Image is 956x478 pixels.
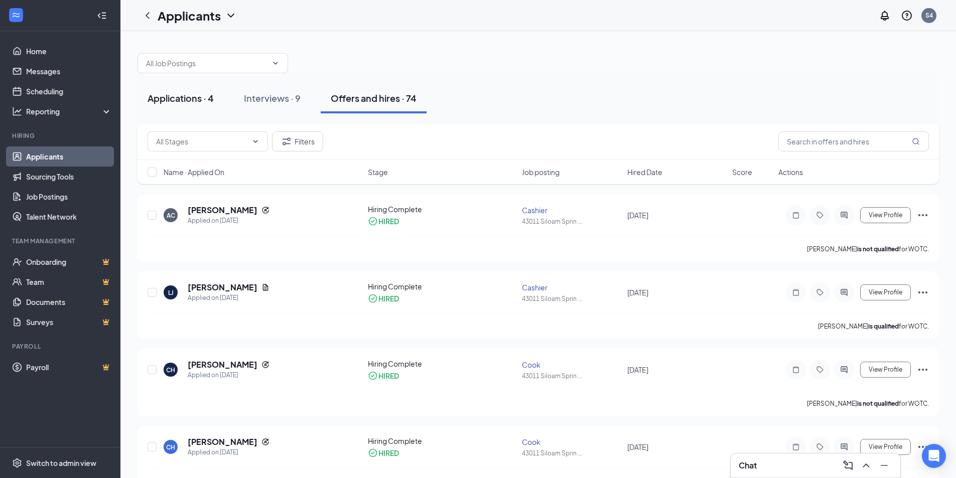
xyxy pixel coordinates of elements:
svg: ChevronDown [225,10,237,22]
svg: Document [261,283,269,291]
div: Interviews · 9 [244,92,301,104]
div: Applied on [DATE] [188,293,269,303]
p: [PERSON_NAME] for WOTC. [818,322,929,331]
button: Minimize [876,457,892,473]
svg: Reapply [261,206,269,214]
svg: CheckmarkCircle [368,371,378,381]
svg: Note [790,443,802,451]
svg: ActiveChat [838,443,850,451]
svg: Notifications [879,10,891,22]
span: View Profile [869,212,902,219]
svg: CheckmarkCircle [368,448,378,458]
a: Job Postings [26,187,112,207]
div: HIRED [378,216,399,226]
p: [PERSON_NAME] for WOTC. [807,399,929,408]
svg: Analysis [12,106,22,116]
svg: Reapply [261,438,269,446]
svg: Ellipses [917,441,929,453]
svg: Note [790,366,802,374]
svg: Ellipses [917,209,929,221]
svg: Note [790,211,802,219]
div: Offers and hires · 74 [331,92,417,104]
div: Cashier [522,282,621,292]
div: 43011 Siloam Sprin ... [522,217,621,226]
a: Applicants [26,146,112,167]
div: Hiring Complete [368,204,516,214]
svg: Tag [814,211,826,219]
b: is not qualified [857,245,899,253]
svg: Tag [814,288,826,296]
span: Stage [368,167,388,177]
input: All Stages [156,136,247,147]
div: Hiring Complete [368,281,516,291]
p: [PERSON_NAME] for WOTC. [807,245,929,253]
a: Home [26,41,112,61]
svg: MagnifyingGlass [912,137,920,145]
input: All Job Postings [146,58,267,69]
div: CH [166,366,175,374]
span: [DATE] [627,442,648,451]
h5: [PERSON_NAME] [188,282,257,293]
button: View Profile [860,362,911,378]
span: View Profile [869,443,902,450]
button: Filter Filters [272,131,323,151]
a: PayrollCrown [26,357,112,377]
div: Hiring Complete [368,359,516,369]
div: S4 [925,11,933,20]
div: Switch to admin view [26,458,96,468]
h5: [PERSON_NAME] [188,205,257,216]
div: CH [166,443,175,451]
svg: Settings [12,458,22,468]
div: Cashier [522,205,621,215]
button: ChevronUp [858,457,874,473]
div: HIRED [378,293,399,303]
button: View Profile [860,207,911,223]
div: 43011 Siloam Sprin ... [522,449,621,457]
b: is qualified [868,323,899,330]
svg: Minimize [878,459,890,471]
svg: ChevronDown [271,59,280,67]
svg: Collapse [97,11,107,21]
div: Team Management [12,237,110,245]
svg: ChevronUp [860,459,872,471]
svg: ActiveChat [838,288,850,296]
svg: Tag [814,443,826,451]
div: AC [167,211,175,220]
div: Hiring [12,131,110,140]
h5: [PERSON_NAME] [188,359,257,370]
div: Payroll [12,342,110,351]
div: Hiring Complete [368,436,516,446]
svg: ComposeMessage [842,459,854,471]
h3: Chat [739,460,757,471]
div: Cook [522,360,621,370]
svg: ChevronDown [251,137,259,145]
span: [DATE] [627,211,648,220]
a: DocumentsCrown [26,292,112,312]
span: Name · Applied On [164,167,224,177]
a: Talent Network [26,207,112,227]
svg: ChevronLeft [142,10,154,22]
a: SurveysCrown [26,312,112,332]
a: TeamCrown [26,272,112,292]
svg: CheckmarkCircle [368,216,378,226]
svg: Filter [281,135,293,147]
svg: CheckmarkCircle [368,293,378,303]
svg: ActiveChat [838,211,850,219]
span: Job posting [522,167,560,177]
div: Open Intercom Messenger [922,444,946,468]
svg: Tag [814,366,826,374]
svg: Ellipses [917,286,929,298]
span: [DATE] [627,288,648,297]
b: is not qualified [857,400,899,407]
div: Applied on [DATE] [188,216,269,226]
div: Applied on [DATE] [188,447,269,457]
div: 43011 Siloam Sprin ... [522,294,621,303]
svg: Note [790,288,802,296]
div: Cook [522,437,621,447]
h5: [PERSON_NAME] [188,436,257,447]
h1: Applicants [158,7,221,24]
div: Applied on [DATE] [188,370,269,380]
div: 43011 Siloam Sprin ... [522,372,621,380]
span: View Profile [869,366,902,373]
